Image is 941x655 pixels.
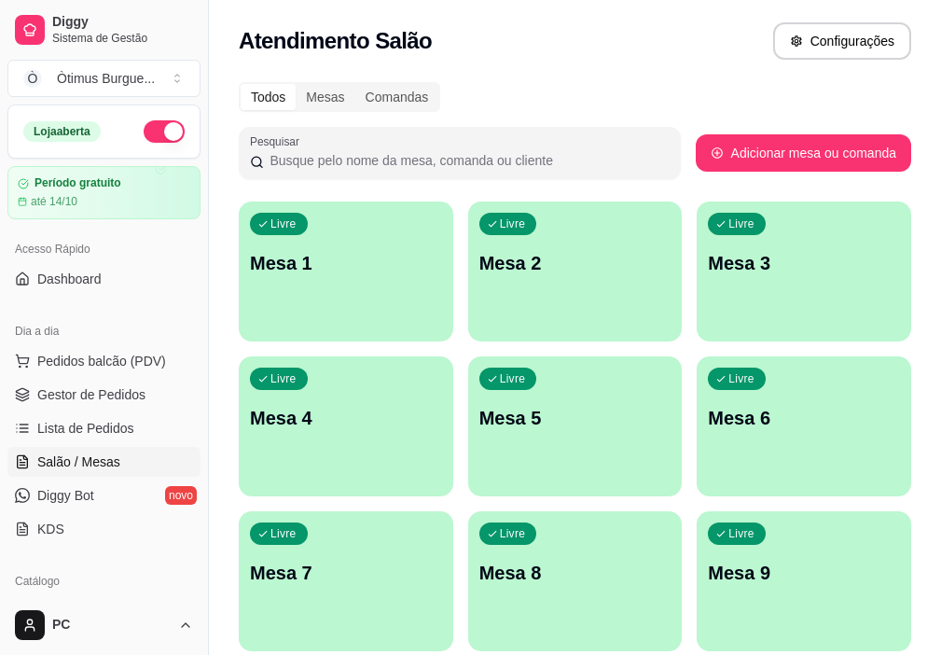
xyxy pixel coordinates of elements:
button: LivreMesa 2 [468,202,683,341]
button: Select a team [7,60,201,97]
a: Período gratuitoaté 14/10 [7,166,201,219]
h2: Atendimento Salão [239,26,432,56]
button: LivreMesa 7 [239,511,453,651]
p: Mesa 4 [250,405,442,431]
p: Livre [500,216,526,231]
a: Diggy Botnovo [7,481,201,510]
a: Dashboard [7,264,201,294]
span: Salão / Mesas [37,453,120,471]
button: LivreMesa 6 [697,356,911,496]
span: Diggy [52,14,193,31]
p: Livre [270,526,297,541]
a: Gestor de Pedidos [7,380,201,410]
div: Todos [241,84,296,110]
p: Mesa 3 [708,250,900,276]
p: Livre [500,526,526,541]
button: Alterar Status [144,120,185,143]
p: Mesa 2 [479,250,671,276]
span: Pedidos balcão (PDV) [37,352,166,370]
p: Mesa 5 [479,405,671,431]
div: Mesas [296,84,354,110]
article: até 14/10 [31,194,77,209]
button: LivreMesa 9 [697,511,911,651]
p: Livre [728,526,754,541]
article: Período gratuito [35,176,121,190]
div: Catálogo [7,566,201,596]
button: Pedidos balcão (PDV) [7,346,201,376]
p: Livre [728,371,754,386]
div: Comandas [355,84,439,110]
div: Òtimus Burgue ... [57,69,155,88]
a: Salão / Mesas [7,447,201,477]
button: Configurações [773,22,911,60]
p: Livre [500,371,526,386]
div: Loja aberta [23,121,101,142]
button: LivreMesa 3 [697,202,911,341]
p: Mesa 8 [479,560,671,586]
p: Mesa 6 [708,405,900,431]
a: DiggySistema de Gestão [7,7,201,52]
p: Livre [270,371,297,386]
input: Pesquisar [264,151,669,170]
button: LivreMesa 5 [468,356,683,496]
a: KDS [7,514,201,544]
p: Mesa 7 [250,560,442,586]
span: Gestor de Pedidos [37,385,145,404]
p: Mesa 1 [250,250,442,276]
label: Pesquisar [250,133,306,149]
a: Lista de Pedidos [7,413,201,443]
button: LivreMesa 1 [239,202,453,341]
span: PC [52,617,171,634]
span: Diggy Bot [37,486,94,505]
p: Livre [728,216,754,231]
span: KDS [37,520,64,538]
p: Mesa 9 [708,560,900,586]
button: Adicionar mesa ou comanda [696,134,911,172]
span: Lista de Pedidos [37,419,134,438]
span: Sistema de Gestão [52,31,193,46]
div: Acesso Rápido [7,234,201,264]
div: Dia a dia [7,316,201,346]
button: LivreMesa 4 [239,356,453,496]
span: Ò [23,69,42,88]
button: PC [7,603,201,648]
span: Dashboard [37,270,102,288]
button: LivreMesa 8 [468,511,683,651]
p: Livre [270,216,297,231]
